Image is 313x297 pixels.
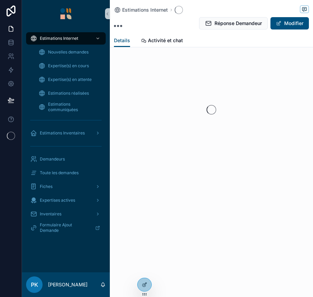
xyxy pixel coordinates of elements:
[270,17,309,29] button: Modifier
[26,153,106,165] a: Demandeurs
[114,34,130,47] a: Details
[114,37,130,44] span: Details
[215,20,262,27] span: Réponse Demandeur
[148,37,183,44] span: Activité et chat
[40,198,75,203] span: Expertises actives
[26,32,106,45] a: Estimations Internet
[48,91,89,96] span: Estimations réalisées
[40,184,53,189] span: Fiches
[60,8,71,19] img: App logo
[48,63,89,69] span: Expertise(s) en cours
[26,208,106,220] a: Inventaires
[34,101,106,113] a: Estimations communiquées
[48,281,88,288] p: [PERSON_NAME]
[48,49,89,55] span: Nouvelles demandes
[48,102,99,112] span: Estimations communiquées
[26,167,106,179] a: Toute les demandes
[40,156,65,162] span: Demandeurs
[34,73,106,86] a: Expertise(s) en attente
[22,27,110,243] div: scrollable content
[34,60,106,72] a: Expertise(s) en cours
[34,87,106,99] a: Estimations réalisées
[40,222,90,233] span: Formulaire Ajout Demande
[114,7,168,13] a: Estimations Internet
[40,211,61,217] span: Inventaires
[40,130,85,136] span: Estimations Inventaires
[199,17,268,29] button: Réponse Demandeur
[122,7,168,13] span: Estimations Internet
[26,222,106,234] a: Formulaire Ajout Demande
[26,127,106,139] a: Estimations Inventaires
[34,46,106,58] a: Nouvelles demandes
[26,180,106,193] a: Fiches
[40,170,79,176] span: Toute les demandes
[40,36,78,41] span: Estimations Internet
[26,194,106,206] a: Expertises actives
[48,77,92,82] span: Expertise(s) en attente
[141,34,183,48] a: Activité et chat
[31,281,38,289] span: PK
